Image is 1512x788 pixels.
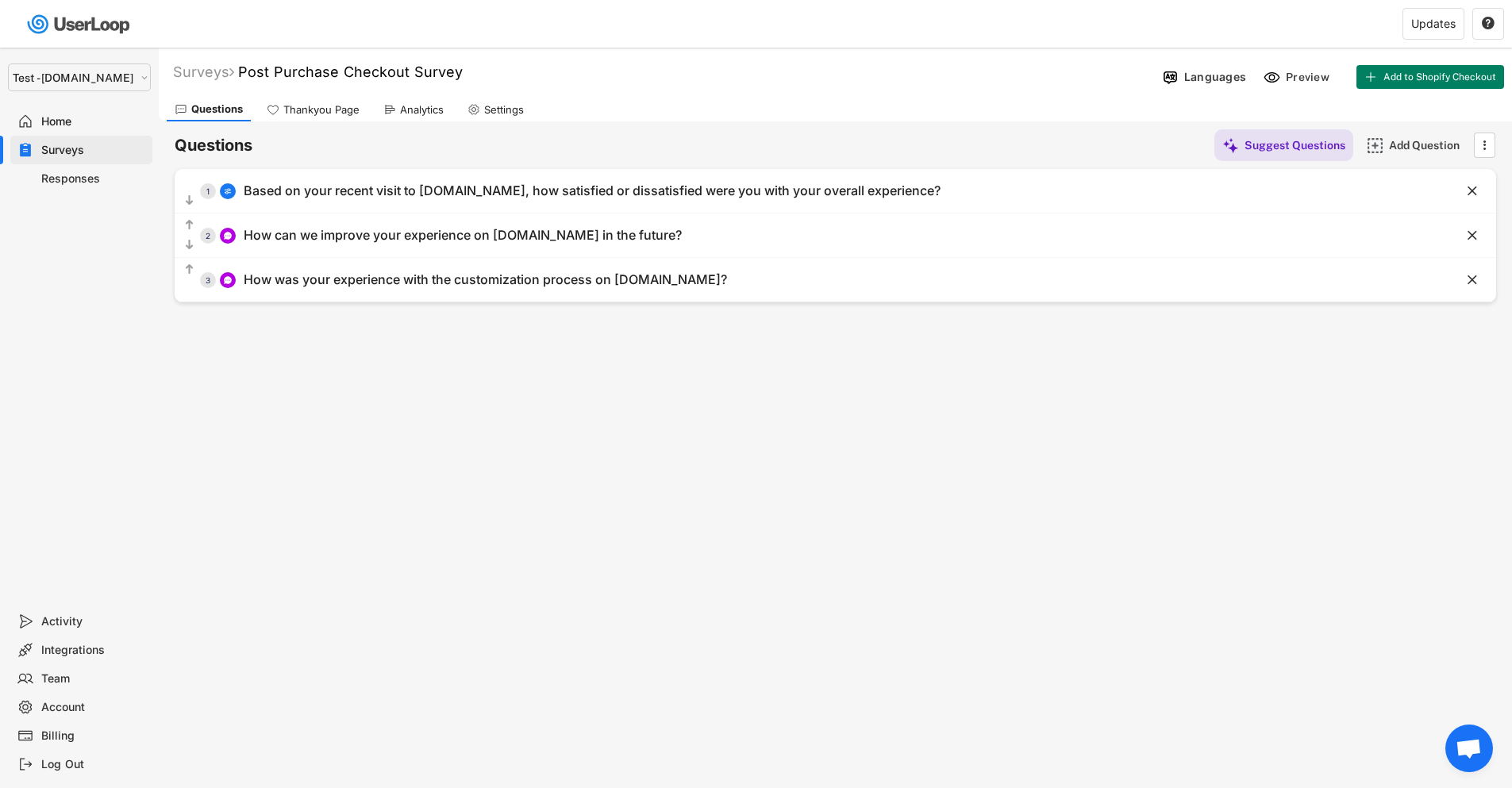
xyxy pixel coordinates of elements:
img: ConversationMinor.svg [223,231,233,240]
text:  [186,194,194,207]
text:  [1482,16,1495,30]
div: Questions [191,102,243,116]
button:  [183,217,196,233]
span: Add to Shopify Checkout [1383,72,1496,82]
text:  [186,263,194,276]
div: Team [41,671,146,686]
img: ConversationMinor.svg [223,275,233,285]
button: Add to Shopify Checkout [1356,65,1504,89]
text:  [1468,183,1477,199]
button:  [183,237,196,253]
div: Log Out [41,757,146,772]
text:  [1468,227,1477,244]
div: Preview [1286,70,1333,84]
div: Updates [1411,18,1456,29]
div: Activity [41,614,146,629]
div: Settings [484,103,524,117]
h6: Questions [175,135,252,156]
div: Add Question [1389,138,1468,152]
button:  [1481,17,1495,31]
text:  [1483,136,1487,153]
button:  [1464,272,1480,288]
div: Based on your recent visit to [DOMAIN_NAME], how satisfied or dissatisfied were you with your ove... [244,183,941,199]
div: Thankyou Page [283,103,360,117]
font: Post Purchase Checkout Survey [238,63,463,80]
button:  [1464,183,1480,199]
text:  [186,218,194,232]
div: 3 [200,276,216,284]
div: Analytics [400,103,444,117]
button:  [1464,228,1480,244]
button:  [183,193,196,209]
div: Responses [41,171,146,186]
img: MagicMajor%20%28Purple%29.svg [1222,137,1239,154]
div: Home [41,114,146,129]
div: 1 [200,187,216,195]
div: Billing [41,728,146,744]
button:  [183,262,196,278]
button:  [1476,133,1492,157]
div: Integrations [41,643,146,658]
div: How was your experience with the customization process on [DOMAIN_NAME]? [244,271,727,288]
text:  [186,238,194,252]
div: Surveys [173,63,234,81]
div: Languages [1184,70,1246,84]
div: Suggest Questions [1245,138,1345,152]
img: Language%20Icon.svg [1162,69,1179,86]
div: Account [41,700,146,715]
img: AddMajor.svg [1367,137,1383,154]
text:  [1468,271,1477,288]
div: How can we improve your experience on [DOMAIN_NAME] in the future? [244,227,682,244]
div: Surveys [41,143,146,158]
div: 2 [200,232,216,240]
div: Open chat [1445,725,1493,772]
img: userloop-logo-01.svg [24,8,136,40]
img: AdjustIcon.svg [223,186,233,196]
